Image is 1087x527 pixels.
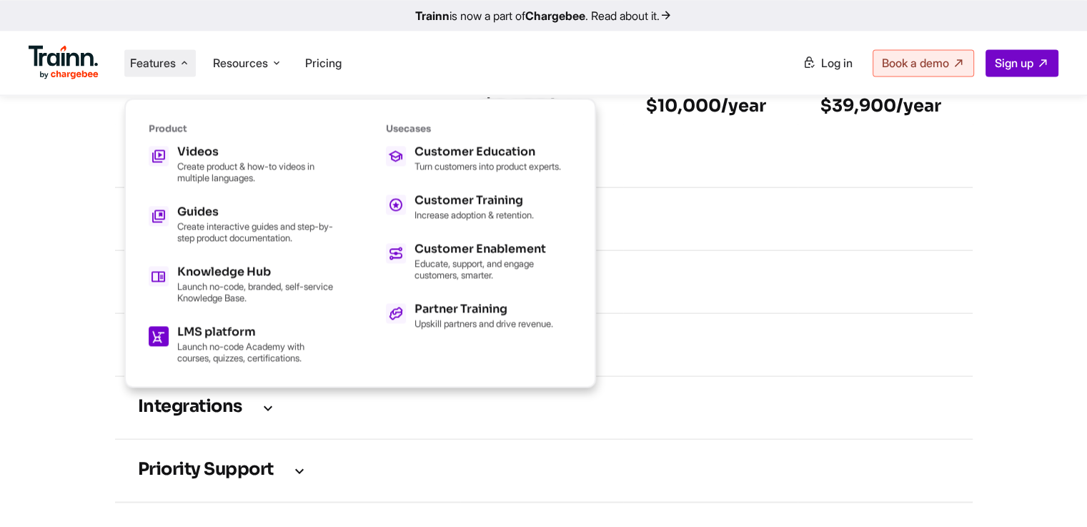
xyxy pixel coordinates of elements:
h6: Product [149,122,334,134]
p: Create interactive guides and step-by-step product documentation. [177,220,334,243]
a: Guides Create interactive guides and step-by-step product documentation. [149,206,334,243]
span: Features [130,55,176,71]
p: Turn customers into product experts. [415,160,561,172]
a: LMS platform Launch no-code Academy with courses, quizzes, certifications. [149,326,334,363]
a: Sign up [986,49,1058,77]
a: Customer Training Increase adoption & retention. [386,194,572,220]
b: Chargebee [525,9,585,23]
h6: $39,900/year [820,94,950,117]
p: Increase adoption & retention. [415,209,534,220]
h5: Customer Education [415,146,561,157]
p: Launch no-code Academy with courses, quizzes, certifications. [177,340,334,363]
h6: $10,000/year [646,94,775,117]
a: Videos Create product & how-to videos in multiple languages. [149,146,334,183]
h5: Customer Enablement [415,243,572,255]
a: Partner Training Upskill partners and drive revenue. [386,303,572,329]
span: Resources [213,55,268,71]
span: Log in [821,56,853,70]
h3: Integrations [138,400,950,415]
p: Launch no-code, branded, self-service Knowledge Base. [177,280,334,303]
p: Upskill partners and drive revenue. [415,317,553,329]
h6: Usecases [386,122,572,134]
h5: Knowledge Hub [177,266,334,277]
h5: Customer Training [415,194,534,206]
span: Sign up [995,56,1033,70]
h5: Guides [177,206,334,217]
b: Trainn [415,9,450,23]
iframe: Chat Widget [1016,458,1087,527]
p: Create product & how-to videos in multiple languages. [177,160,334,183]
a: Book a demo [873,49,974,77]
a: Customer Education Turn customers into product experts. [386,146,572,172]
h3: Priority support [138,463,950,478]
p: Educate, support, and engage customers, smarter. [415,257,572,280]
span: Book a demo [882,56,949,70]
h5: LMS platform [177,326,334,338]
h5: Partner Training [415,303,553,315]
a: Log in [794,50,861,76]
a: Pricing [305,56,342,70]
a: Knowledge Hub Launch no-code, branded, self-service Knowledge Base. [149,266,334,303]
a: Customer Enablement Educate, support, and engage customers, smarter. [386,243,572,280]
h5: Videos [177,146,334,157]
img: Trainn Logo [29,45,99,79]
